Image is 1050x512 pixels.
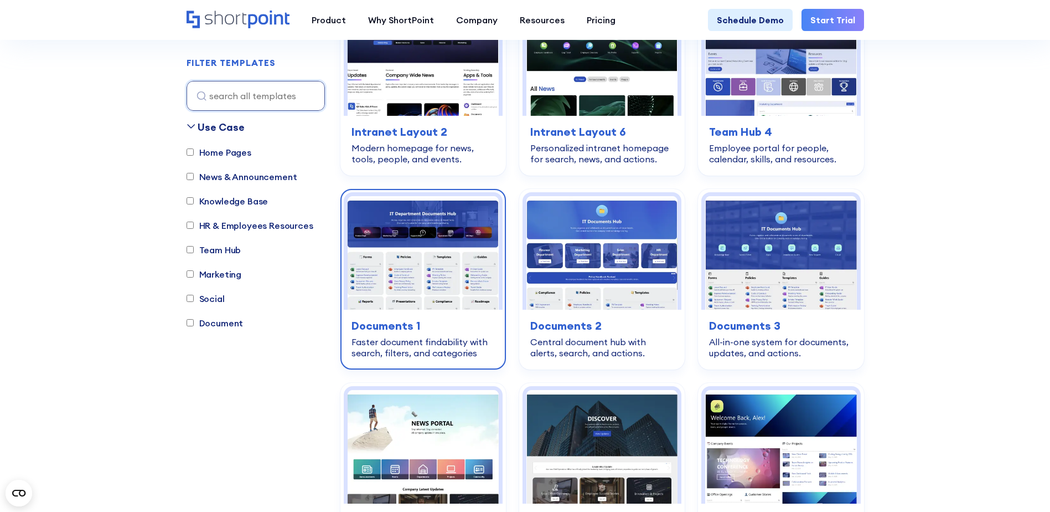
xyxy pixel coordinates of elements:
div: Resources [520,13,565,27]
label: News & Announcement [187,170,297,183]
label: Document [187,316,244,330]
img: Team Hub 4 – SharePoint Employee Portal Template: Employee portal for people, calendar, skills, a... [705,2,856,116]
input: Document [187,320,194,327]
a: Why ShortPoint [357,9,445,31]
img: News Portal 3 – SharePoint Newsletter Template: Company news hub for updates, events, and stories. [348,390,499,504]
a: Start Trial [801,9,864,31]
input: Home Pages [187,149,194,156]
div: Pricing [587,13,615,27]
h3: Documents 3 [709,318,852,334]
div: All-in-one system for documents, updates, and actions. [709,336,852,359]
a: Product [301,9,357,31]
div: Personalized intranet homepage for search, news, and actions. [530,142,674,165]
label: Team Hub [187,243,241,257]
input: Marketing [187,271,194,278]
div: Faster document findability with search, filters, and categories [351,336,495,359]
div: Why ShortPoint [368,13,434,27]
label: Home Pages [187,146,251,159]
input: Team Hub [187,247,194,254]
input: Knowledge Base [187,198,194,205]
img: News Portal 4 – Intranet Feed Template: Company feed for news, events, and department updates. [526,390,677,504]
div: Company [456,13,498,27]
div: Employee portal for people, calendar, skills, and resources. [709,142,852,165]
img: Intranet Layout 2 – SharePoint Homepage Design: Modern homepage for news, tools, people, and events. [348,2,499,116]
iframe: Chat Widget [851,383,1050,512]
div: Central document hub with alerts, search, and actions. [530,336,674,359]
h3: Intranet Layout 6 [530,124,674,140]
div: Product [312,13,346,27]
a: Documents 1 – SharePoint Document Library Template: Faster document findability with search, filt... [340,189,506,370]
h3: Intranet Layout 2 [351,124,495,140]
a: Pricing [576,9,627,31]
input: search all templates [187,81,325,111]
input: Social [187,295,194,303]
input: News & Announcement [187,173,194,181]
img: Documents 1 – SharePoint Document Library Template: Faster document findability with search, filt... [348,196,499,310]
img: News Portal 5 – Intranet Company News Template: Company news hub with events, projects, and stories. [705,390,856,504]
button: Open CMP widget [6,480,32,506]
h3: Documents 1 [351,318,495,334]
a: Resources [509,9,576,31]
a: Home [187,11,289,29]
img: Documents 2 – Document Management Template: Central document hub with alerts, search, and actions. [526,196,677,310]
input: HR & Employees Resources [187,222,194,229]
img: Documents 3 – Document Management System Template: All-in-one system for documents, updates, and ... [705,196,856,310]
label: Marketing [187,268,242,281]
div: FILTER TEMPLATES [187,59,276,68]
h3: Team Hub 4 [709,124,852,140]
div: Modern homepage for news, tools, people, and events. [351,142,495,165]
label: HR & Employees Resources [187,219,313,232]
div: Use Case [198,120,245,135]
a: Company [445,9,509,31]
label: Social [187,292,225,305]
img: Intranet Layout 6 – SharePoint Homepage Design: Personalized intranet homepage for search, news, ... [526,2,677,116]
a: Schedule Demo [708,9,793,31]
a: Documents 3 – Document Management System Template: All-in-one system for documents, updates, and ... [698,189,863,370]
h3: Documents 2 [530,318,674,334]
label: Knowledge Base [187,194,268,208]
a: Documents 2 – Document Management Template: Central document hub with alerts, search, and actions... [519,189,685,370]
